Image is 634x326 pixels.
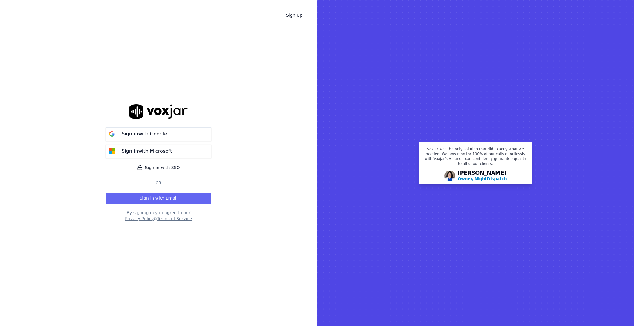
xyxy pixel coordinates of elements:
img: microsoft Sign in button [106,145,118,157]
p: Sign in with Google [122,130,167,138]
button: Sign in with Email [106,193,211,204]
button: Sign inwith Microsoft [106,145,211,158]
button: Privacy Policy [125,216,154,222]
button: Sign inwith Google [106,127,211,141]
p: Voxjar was the only solution that did exactly what we needed. We now monitor 100% of our calls ef... [423,147,528,168]
div: By signing in you agree to our & [106,210,211,222]
span: Or [153,181,164,185]
p: Sign in with Microsoft [122,148,172,155]
img: google Sign in button [106,128,118,140]
img: Avatar [444,171,455,181]
button: Terms of Service [157,216,192,222]
a: Sign Up [281,10,307,21]
div: [PERSON_NAME] [458,170,507,182]
img: logo [129,104,188,119]
a: Sign in with SSO [106,162,211,173]
p: Owner, NightDispatch [458,176,507,182]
